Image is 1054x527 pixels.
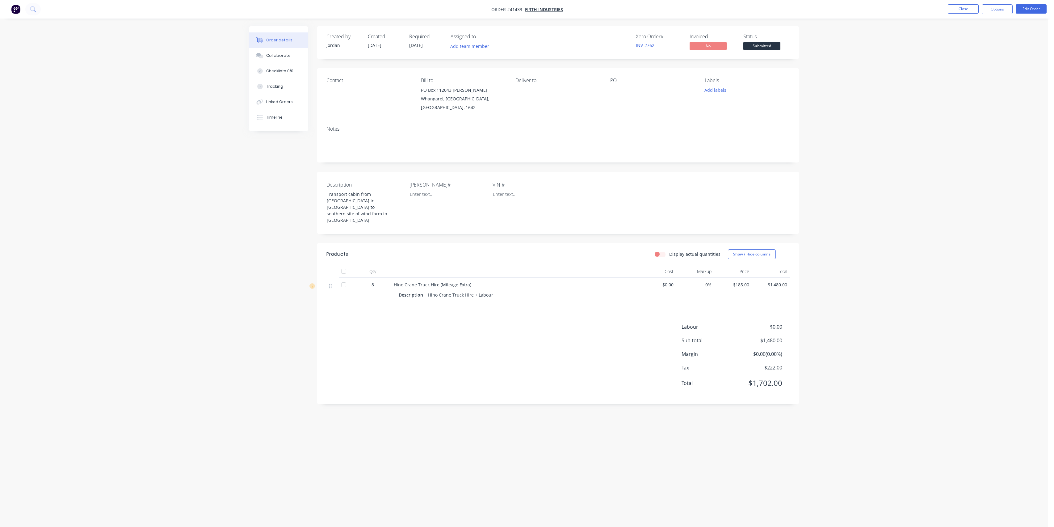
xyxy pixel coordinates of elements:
div: Collaborate [266,53,291,58]
div: Order details [266,37,292,43]
div: Notes [326,126,790,132]
span: Order #41433 - [491,6,525,12]
button: Timeline [249,110,308,125]
button: Order details [249,32,308,48]
button: Submitted [743,42,780,51]
div: Price [714,265,752,278]
div: Total [752,265,790,278]
div: Cost [638,265,676,278]
div: Markup [676,265,714,278]
button: Close [948,4,979,14]
span: 0% [678,281,712,288]
div: Checklists 0/0 [266,68,293,74]
div: Xero Order # [636,34,682,40]
span: $0.00 [736,323,782,331]
span: Total [682,379,737,387]
div: Hino Crane Truck Hire + Labour [426,290,496,299]
button: Edit Order [1016,4,1047,14]
button: Add team member [447,42,492,50]
label: Description [326,181,404,188]
div: Deliver to [515,78,600,83]
img: Factory [11,5,20,14]
span: Sub total [682,337,737,344]
div: Transport cabin from [GEOGRAPHIC_DATA] in [GEOGRAPHIC_DATA] to southern site of wind farm in [GEO... [322,190,399,225]
span: $0.00 ( 0.00 %) [736,350,782,358]
div: Description [399,290,426,299]
div: Linked Orders [266,99,293,105]
div: Whangarei, [GEOGRAPHIC_DATA], [GEOGRAPHIC_DATA], 1642 [421,95,506,112]
button: Tracking [249,79,308,94]
div: Created [368,34,402,40]
div: PO [610,78,695,83]
span: [DATE] [409,42,423,48]
span: $1,702.00 [736,377,782,389]
label: Display actual quantities [669,251,720,257]
div: Tracking [266,84,283,89]
div: Invoiced [690,34,736,40]
span: $222.00 [736,364,782,371]
div: Products [326,251,348,258]
span: Margin [682,350,737,358]
div: Labels [705,78,789,83]
div: Assigned to [451,34,512,40]
span: $185.00 [716,281,750,288]
span: 8 [372,281,374,288]
div: Created by [326,34,360,40]
a: INV-2762 [636,42,654,48]
button: Add labels [701,86,730,94]
div: Status [743,34,790,40]
div: Bill to [421,78,506,83]
span: Tax [682,364,737,371]
span: [DATE] [368,42,381,48]
button: Linked Orders [249,94,308,110]
div: Qty [354,265,391,278]
button: Add team member [451,42,493,50]
div: Required [409,34,443,40]
span: $1,480.00 [754,281,787,288]
div: Timeline [266,115,283,120]
span: Labour [682,323,737,331]
div: Jordan [326,42,360,48]
div: PO Box 112043 [PERSON_NAME] [421,86,506,95]
span: $0.00 [641,281,674,288]
span: $1,480.00 [736,337,782,344]
span: Hino Crane Truck Hire (Mileage Extra) [394,282,471,288]
button: Options [982,4,1013,14]
button: Show / Hide columns [728,249,776,259]
span: No [690,42,727,50]
div: PO Box 112043 [PERSON_NAME]Whangarei, [GEOGRAPHIC_DATA], [GEOGRAPHIC_DATA], 1642 [421,86,506,112]
label: VIN # [493,181,570,188]
span: Submitted [743,42,780,50]
button: Checklists 0/0 [249,63,308,79]
div: Contact [326,78,411,83]
label: [PERSON_NAME]# [409,181,487,188]
button: Collaborate [249,48,308,63]
a: Firth Industries [525,6,563,12]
